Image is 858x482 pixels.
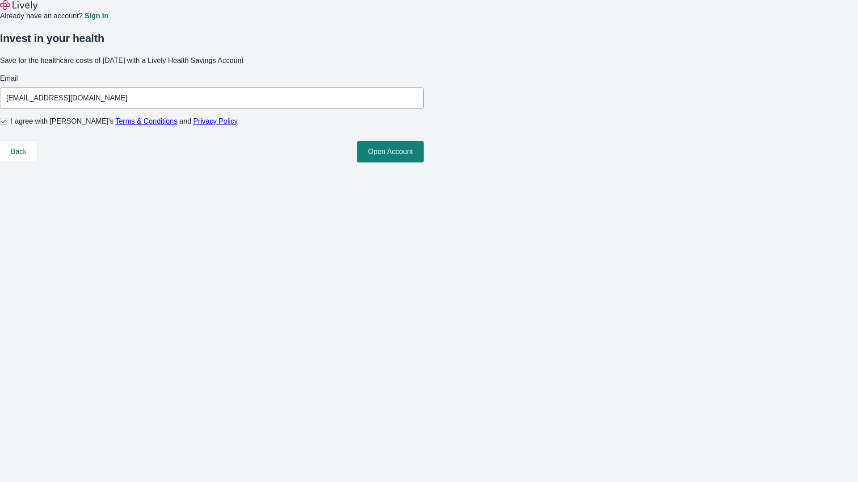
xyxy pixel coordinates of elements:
a: Terms & Conditions [115,117,177,125]
button: Open Account [357,141,424,162]
a: Sign in [84,12,108,20]
a: Privacy Policy [193,117,238,125]
span: I agree with [PERSON_NAME]’s and [11,116,238,127]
